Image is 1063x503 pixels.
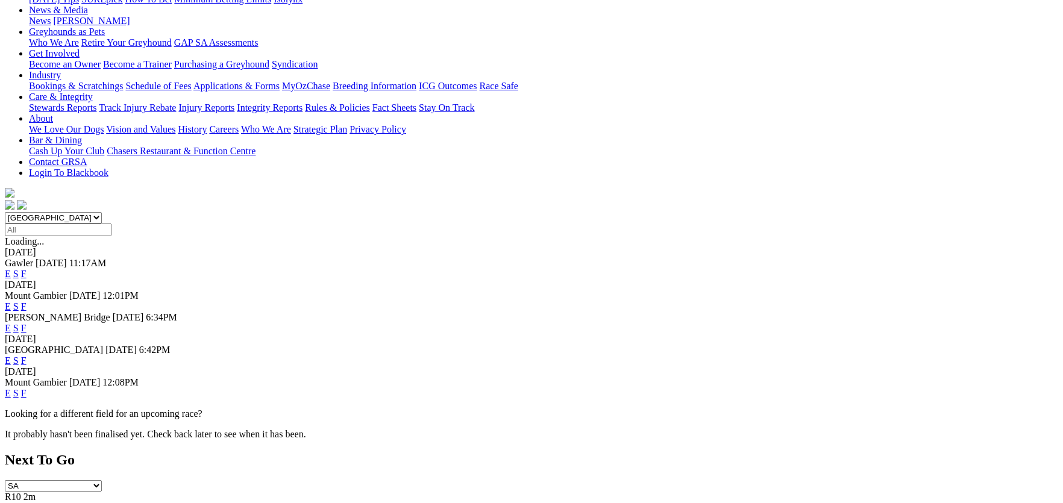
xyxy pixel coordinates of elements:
[29,146,1058,157] div: Bar & Dining
[5,301,11,311] a: E
[69,290,101,301] span: [DATE]
[29,102,1058,113] div: Care & Integrity
[350,124,406,134] a: Privacy Policy
[29,157,87,167] a: Contact GRSA
[29,27,105,37] a: Greyhounds as Pets
[29,146,104,156] a: Cash Up Your Club
[5,290,67,301] span: Mount Gambier
[102,377,139,387] span: 12:08PM
[13,323,19,333] a: S
[29,59,101,69] a: Become an Owner
[178,102,234,113] a: Injury Reports
[209,124,239,134] a: Careers
[5,269,11,279] a: E
[69,377,101,387] span: [DATE]
[372,102,416,113] a: Fact Sheets
[103,59,172,69] a: Become a Trainer
[17,200,27,210] img: twitter.svg
[5,236,44,246] span: Loading...
[29,124,104,134] a: We Love Our Dogs
[29,113,53,123] a: About
[29,81,123,91] a: Bookings & Scratchings
[5,323,11,333] a: E
[193,81,280,91] a: Applications & Forms
[29,37,1058,48] div: Greyhounds as Pets
[5,377,67,387] span: Mount Gambier
[5,355,11,366] a: E
[21,323,27,333] a: F
[174,59,269,69] a: Purchasing a Greyhound
[29,167,108,178] a: Login To Blackbook
[106,124,175,134] a: Vision and Values
[5,345,103,355] span: [GEOGRAPHIC_DATA]
[13,301,19,311] a: S
[81,37,172,48] a: Retire Your Greyhound
[5,388,11,398] a: E
[419,102,474,113] a: Stay On Track
[29,59,1058,70] div: Get Involved
[29,48,80,58] a: Get Involved
[146,312,177,322] span: 6:34PM
[29,5,88,15] a: News & Media
[5,200,14,210] img: facebook.svg
[139,345,171,355] span: 6:42PM
[174,37,259,48] a: GAP SA Assessments
[99,102,176,113] a: Track Injury Rebate
[113,312,144,322] span: [DATE]
[5,312,110,322] span: [PERSON_NAME] Bridge
[29,37,79,48] a: Who We Are
[125,81,191,91] a: Schedule of Fees
[13,355,19,366] a: S
[53,16,130,26] a: [PERSON_NAME]
[5,366,1058,377] div: [DATE]
[105,345,137,355] span: [DATE]
[305,102,370,113] a: Rules & Policies
[5,223,111,236] input: Select date
[5,280,1058,290] div: [DATE]
[29,81,1058,92] div: Industry
[21,269,27,279] a: F
[29,102,96,113] a: Stewards Reports
[36,258,67,268] span: [DATE]
[5,429,306,439] partial: It probably hasn't been finalised yet. Check back later to see when it has been.
[29,16,1058,27] div: News & Media
[5,492,21,502] span: R10
[293,124,347,134] a: Strategic Plan
[69,258,107,268] span: 11:17AM
[479,81,518,91] a: Race Safe
[282,81,330,91] a: MyOzChase
[333,81,416,91] a: Breeding Information
[5,258,33,268] span: Gawler
[29,135,82,145] a: Bar & Dining
[29,124,1058,135] div: About
[5,188,14,198] img: logo-grsa-white.png
[5,408,1058,419] p: Looking for a different field for an upcoming race?
[24,492,36,502] span: 2m
[5,334,1058,345] div: [DATE]
[29,92,93,102] a: Care & Integrity
[21,355,27,366] a: F
[237,102,303,113] a: Integrity Reports
[13,388,19,398] a: S
[102,290,139,301] span: 12:01PM
[5,247,1058,258] div: [DATE]
[419,81,477,91] a: ICG Outcomes
[178,124,207,134] a: History
[29,70,61,80] a: Industry
[241,124,291,134] a: Who We Are
[21,388,27,398] a: F
[13,269,19,279] a: S
[272,59,318,69] a: Syndication
[5,452,1058,468] h2: Next To Go
[21,301,27,311] a: F
[107,146,256,156] a: Chasers Restaurant & Function Centre
[29,16,51,26] a: News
